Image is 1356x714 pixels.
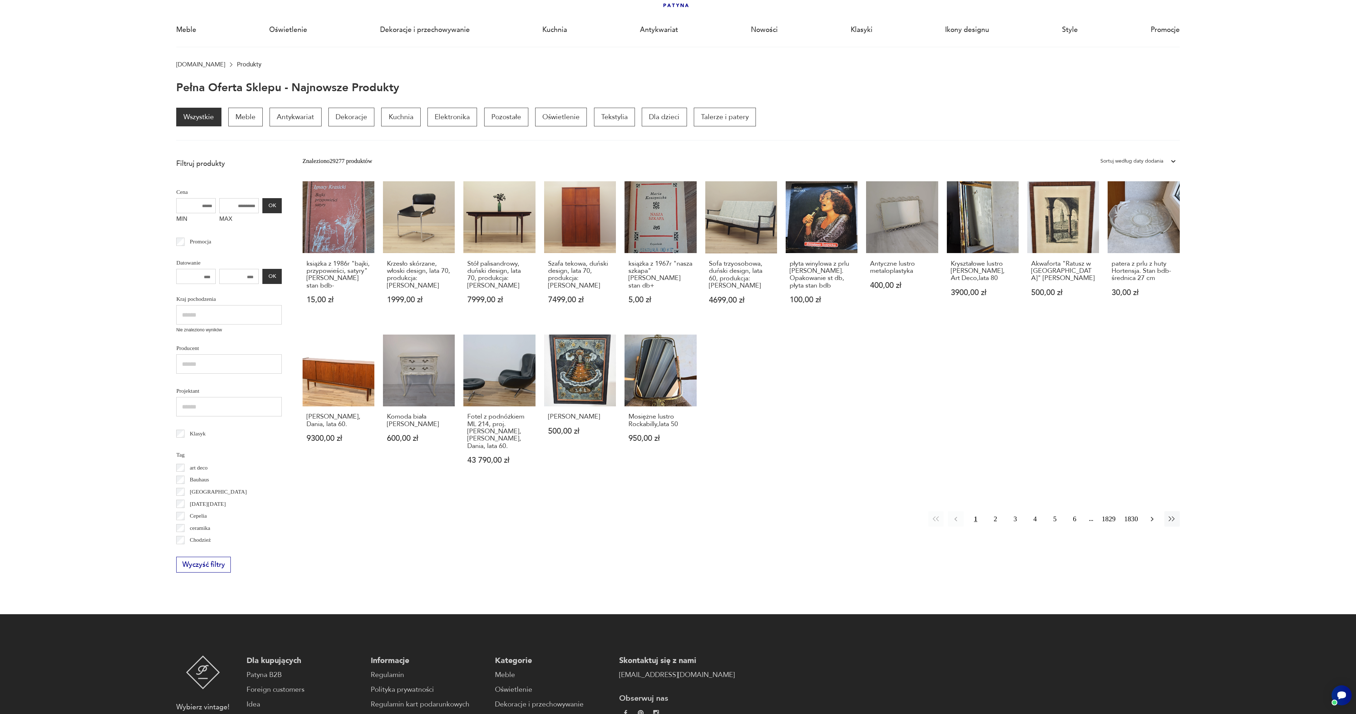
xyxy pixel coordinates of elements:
[176,13,196,46] a: Meble
[328,108,374,126] a: Dekoracje
[262,198,282,213] button: OK
[1100,511,1118,527] button: 1829
[176,213,216,227] label: MIN
[176,386,282,396] p: Projektant
[247,655,362,666] p: Dla kupujących
[307,296,371,304] p: 15,00 zł
[988,511,1003,527] button: 2
[495,699,611,710] a: Dekoracje i przechowywanie
[947,181,1019,321] a: Kryształowe lustro Schoninger, Art Deco,lata 80Kryształowe lustro [PERSON_NAME], Art Deco,lata 80...
[1031,289,1095,297] p: 500,00 zł
[371,699,486,710] a: Regulamin kart podarunkowych
[176,108,221,126] a: Wszystkie
[190,463,208,472] p: art deco
[190,487,247,496] p: [GEOGRAPHIC_DATA]
[594,108,635,126] a: Tekstylia
[237,61,261,68] p: Produkty
[381,108,420,126] a: Kuchnia
[1100,157,1163,166] div: Sortuj według daty dodania
[247,699,362,710] a: Idea
[1047,511,1062,527] button: 5
[548,296,612,304] p: 7499,00 zł
[463,181,535,321] a: Stół palisandrowy, duński design, lata 70, produkcja: DaniaStół palisandrowy, duński design, lata...
[387,435,451,442] p: 600,00 zł
[951,289,1015,297] p: 3900,00 zł
[383,181,455,321] a: Krzesło skórzane, włoski design, lata 70, produkcja: WłochyKrzesło skórzane, włoski design, lata ...
[467,260,532,290] h3: Stół palisandrowy, duński design, lata 70, produkcja: [PERSON_NAME]
[548,260,612,290] h3: Szafa tekowa, duński design, lata 70, produkcja: [PERSON_NAME]
[387,296,451,304] p: 1999,00 zł
[190,511,207,521] p: Cepelia
[176,82,399,94] h1: Pełna oferta sklepu - najnowsze produkty
[548,413,612,420] h3: [PERSON_NAME]
[790,260,854,290] h3: płyta winylowa z prlu [PERSON_NAME]. Opakowanie st db, płyta stan bdb
[176,187,282,197] p: Cena
[535,108,587,126] a: Oświetlenie
[1062,13,1078,46] a: Style
[228,108,263,126] a: Meble
[790,296,854,304] p: 100,00 zł
[1027,511,1043,527] button: 4
[307,260,371,290] h3: książka z 1986r "bajki, przypowieści, satyry" [PERSON_NAME] stan bdb-
[190,429,206,438] p: Klasyk
[625,181,696,321] a: książka z 1967r "nasza szkapa" Marii Konopnickiej stan db+książka z 1967r "nasza szkapa" [PERSON_...
[1332,685,1352,705] iframe: Smartsupp widget button
[495,655,611,666] p: Kategorie
[625,335,696,481] a: Mosiężne lustro Rockabilly,lata 50Mosiężne lustro Rockabilly,lata 50950,00 zł
[176,61,225,68] a: [DOMAIN_NAME]
[186,655,220,689] img: Patyna - sklep z meblami i dekoracjami vintage
[262,269,282,284] button: OK
[640,13,678,46] a: Antykwariat
[1122,511,1140,527] button: 1830
[945,13,989,46] a: Ikony designu
[270,108,321,126] a: Antykwariat
[751,13,778,46] a: Nowości
[387,260,451,290] h3: Krzesło skórzane, włoski design, lata 70, produkcja: [PERSON_NAME]
[371,670,486,680] a: Regulamin
[544,181,616,321] a: Szafa tekowa, duński design, lata 70, produkcja: DaniaSzafa tekowa, duński design, lata 70, produ...
[269,13,307,46] a: Oświetlenie
[548,428,612,435] p: 500,00 zł
[176,294,282,304] p: Kraj pochodzenia
[628,296,693,304] p: 5,00 zł
[619,670,735,680] a: [EMAIL_ADDRESS][DOMAIN_NAME]
[851,13,873,46] a: Klasyki
[371,685,486,695] a: Polityka prywatności
[619,693,735,704] p: Obserwuj nas
[866,181,938,321] a: Antyczne lustro metaloplastykaAntyczne lustro metaloplastyka400,00 zł
[303,181,374,321] a: książka z 1986r "bajki, przypowieści, satyry" I.Krasicki stan bdb-książka z 1986r "bajki, przypow...
[463,335,535,481] a: Fotel z podnóżkiem ML 214, proj. Illum Wikkelsø, Mikael Laursen, Dania, lata 60.Fotel z podnóżkie...
[1108,181,1179,321] a: patera z prlu z huty Hortensja. Stan bdb- średnica 27 cmpatera z prlu z huty Hortensja. Stan bdb-...
[1151,13,1180,46] a: Promocje
[870,260,934,275] h3: Antyczne lustro metaloplastyka
[467,457,532,464] p: 43 790,00 zł
[1067,511,1083,527] button: 6
[709,297,773,304] p: 4699,00 zł
[176,327,282,333] p: Nie znaleziono wyników
[484,108,528,126] a: Pozostałe
[870,282,934,289] p: 400,00 zł
[176,159,282,168] p: Filtruj produkty
[495,685,611,695] a: Oświetlenie
[619,655,735,666] p: Skontaktuj się z nami
[176,258,282,267] p: Datowanie
[1027,181,1099,321] a: Akwaforta "Ratusz w Hamburgu" Albrecht BruckAkwaforta "Ratusz w [GEOGRAPHIC_DATA]" [PERSON_NAME]5...
[968,511,983,527] button: 1
[1112,260,1176,282] h3: patera z prlu z huty Hortensja. Stan bdb- średnica 27 cm
[307,435,371,442] p: 9300,00 zł
[219,213,259,227] label: MAX
[380,13,470,46] a: Dekoracje i przechowywanie
[1112,289,1176,297] p: 30,00 zł
[709,260,773,290] h3: Sofa trzyosobowa, duński design, lata 60, produkcja: [PERSON_NAME]
[387,413,451,428] h3: Komoda biała [PERSON_NAME]
[628,413,693,428] h3: Mosiężne lustro Rockabilly,lata 50
[176,557,231,573] button: Wyczyść filtry
[247,685,362,695] a: Foreign customers
[694,108,756,126] p: Talerze i patery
